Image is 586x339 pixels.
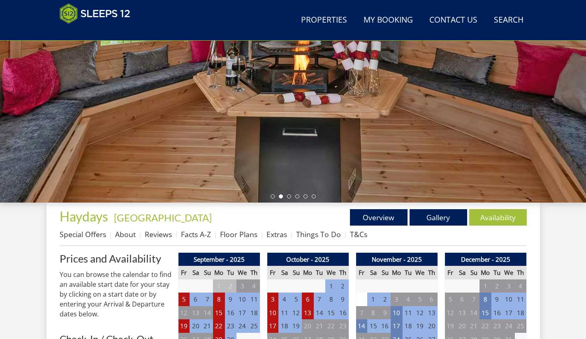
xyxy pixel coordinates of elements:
[426,266,438,279] th: Th
[213,293,225,306] td: 8
[367,319,379,333] td: 15
[491,306,503,320] td: 16
[290,293,302,306] td: 5
[337,306,349,320] td: 16
[414,306,426,320] td: 12
[56,29,142,36] iframe: Customer reviews powered by Trustpilot
[248,293,260,306] td: 11
[468,306,479,320] td: 14
[403,319,414,333] td: 18
[379,306,391,320] td: 9
[290,319,302,333] td: 19
[325,266,337,279] th: We
[426,11,481,30] a: Contact Us
[445,306,456,320] td: 12
[190,266,201,279] th: Sa
[248,266,260,279] th: Th
[403,266,414,279] th: Tu
[360,11,416,30] a: My Booking
[202,293,213,306] td: 7
[248,319,260,333] td: 25
[325,319,337,333] td: 22
[391,293,402,306] td: 3
[379,293,391,306] td: 2
[178,319,190,333] td: 19
[145,229,172,239] a: Reviews
[248,306,260,320] td: 18
[337,279,349,293] td: 2
[403,306,414,320] td: 11
[356,306,367,320] td: 7
[503,306,514,320] td: 17
[266,229,287,239] a: Extras
[202,266,213,279] th: Su
[267,306,278,320] td: 10
[391,319,402,333] td: 17
[236,319,248,333] td: 24
[236,293,248,306] td: 10
[225,319,236,333] td: 23
[225,306,236,320] td: 16
[278,266,290,279] th: Sa
[236,279,248,293] td: 3
[220,229,257,239] a: Floor Plans
[426,319,438,333] td: 20
[267,253,349,266] th: October - 2025
[356,253,438,266] th: November - 2025
[298,11,350,30] a: Properties
[469,209,527,226] a: Availability
[515,266,526,279] th: Th
[367,293,379,306] td: 1
[515,279,526,293] td: 4
[515,293,526,306] td: 11
[190,306,201,320] td: 13
[356,319,367,333] td: 14
[267,319,278,333] td: 17
[278,306,290,320] td: 11
[403,293,414,306] td: 4
[60,270,171,319] p: You can browse the calendar to find an available start date for your stay by clicking on a start ...
[410,209,467,226] a: Gallery
[213,319,225,333] td: 22
[114,212,212,224] a: [GEOGRAPHIC_DATA]
[414,293,426,306] td: 5
[202,319,213,333] td: 21
[491,279,503,293] td: 2
[468,266,479,279] th: Su
[367,266,379,279] th: Sa
[181,229,211,239] a: Facts A-Z
[267,293,278,306] td: 3
[379,266,391,279] th: Su
[178,293,190,306] td: 5
[479,266,491,279] th: Mo
[468,293,479,306] td: 7
[503,319,514,333] td: 24
[426,293,438,306] td: 6
[456,266,468,279] th: Sa
[503,266,514,279] th: We
[468,319,479,333] td: 21
[225,266,236,279] th: Tu
[479,306,491,320] td: 15
[115,229,136,239] a: About
[302,266,313,279] th: Mo
[479,293,491,306] td: 8
[445,253,526,266] th: December - 2025
[445,266,456,279] th: Fr
[178,253,260,266] th: September - 2025
[491,11,527,30] a: Search
[60,253,171,264] a: Prices and Availability
[314,306,325,320] td: 14
[456,293,468,306] td: 6
[325,306,337,320] td: 15
[302,319,313,333] td: 20
[60,229,106,239] a: Special Offers
[350,209,408,226] a: Overview
[314,293,325,306] td: 7
[379,319,391,333] td: 16
[456,319,468,333] td: 20
[202,306,213,320] td: 14
[426,306,438,320] td: 13
[302,293,313,306] td: 6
